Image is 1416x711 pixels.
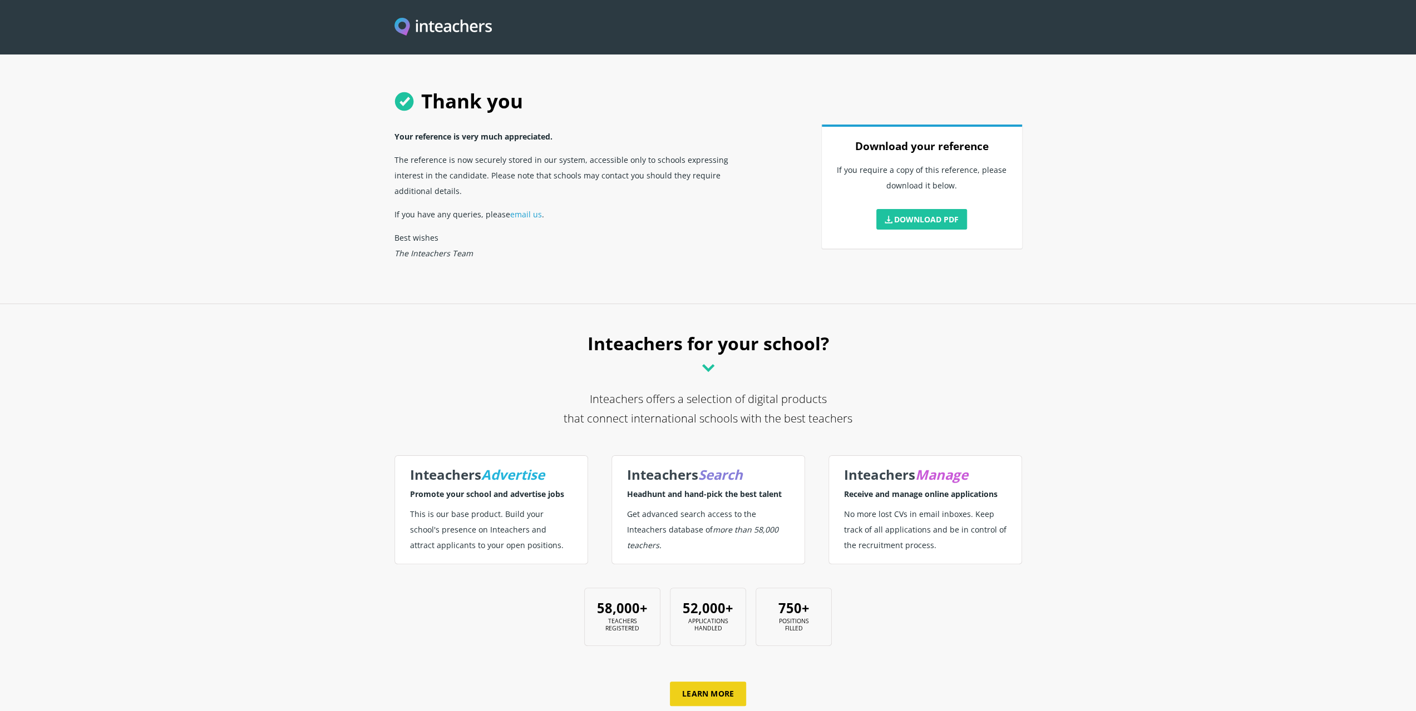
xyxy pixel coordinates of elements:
[510,209,542,220] a: email us
[394,148,755,202] p: The reference is now securely stored in our system, accessible only to schools expressing interes...
[844,463,1007,486] h3: Inteachers
[394,389,1022,448] p: Inteachers offers a selection of digital products that connect international schools with the bes...
[597,599,648,617] span: 58,000+
[394,248,473,258] em: The Inteachers Team
[410,463,573,486] h3: Inteachers
[683,599,733,617] span: 52,000+
[627,463,790,486] h3: Inteachers
[876,209,968,230] a: Download PDF
[627,489,782,499] strong: Headhunt and hand-pick the best talent
[394,327,1022,389] h2: Inteachers for your school?
[394,226,755,265] p: Best wishes
[670,682,746,706] a: Learn more
[481,465,545,484] em: Advertise
[394,18,492,37] a: Visit this site's homepage
[778,599,810,632] span: Positions filled
[835,158,1009,205] p: If you require a copy of this reference, please download it below.
[683,599,733,632] span: Applications handled
[915,465,968,484] em: Manage
[844,502,1007,556] p: No more lost CVs in email inboxes. Keep track of all applications and be in control of the recrui...
[627,524,778,550] em: more than 58,000 teachers.
[844,489,998,499] strong: Receive and manage online applications
[627,502,790,556] p: Get advanced search access to the Inteachers database of
[394,202,755,226] p: If you have any queries, please .
[698,465,743,484] em: Search
[410,502,573,556] p: This is our base product. Build your school's presence on Inteachers and attract applicants to yo...
[394,18,492,37] img: Inteachers
[835,135,1009,158] h3: Download your reference
[394,78,1022,125] h1: Thank you
[410,489,564,499] strong: Promote your school and advertise jobs
[394,125,755,148] p: Your reference is very much appreciated.
[778,599,810,617] span: 750+
[597,599,648,632] span: Teachers registered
